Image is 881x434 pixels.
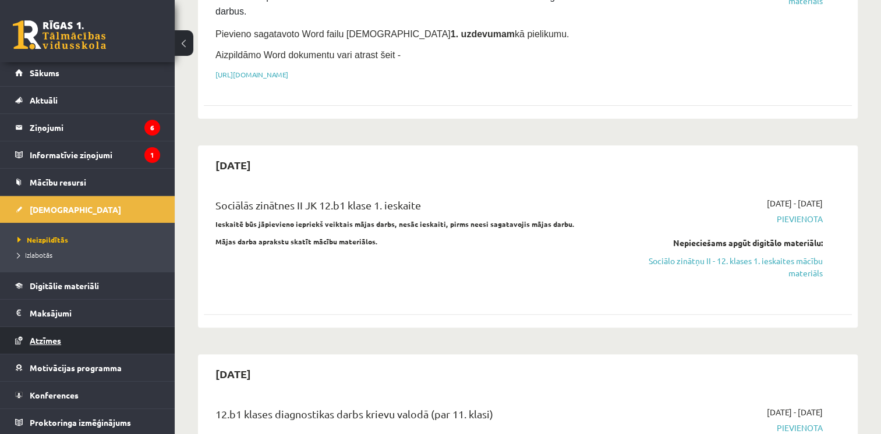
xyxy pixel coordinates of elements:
span: Pievieno sagatavoto Word failu [DEMOGRAPHIC_DATA] kā pielikumu. [215,29,569,39]
h2: [DATE] [204,360,263,387]
strong: Mājas darba aprakstu skatīt mācību materiālos. [215,237,378,246]
legend: Ziņojumi [30,114,160,141]
a: Rīgas 1. Tālmācības vidusskola [13,20,106,49]
a: [URL][DOMAIN_NAME] [215,70,288,79]
span: Aizpildāmo Word dokumentu vari atrast šeit - [215,50,401,60]
a: Sociālo zinātņu II - 12. klases 1. ieskaites mācību materiāls [632,255,823,279]
strong: Ieskaitē būs jāpievieno iepriekš veiktais mājas darbs, nesāc ieskaiti, pirms neesi sagatavojis mā... [215,219,575,229]
a: Maksājumi [15,300,160,326]
a: Digitālie materiāli [15,272,160,299]
legend: Maksājumi [30,300,160,326]
span: Mācību resursi [30,177,86,187]
a: Informatīvie ziņojumi1 [15,141,160,168]
span: Izlabotās [17,250,52,259]
a: [DEMOGRAPHIC_DATA] [15,196,160,223]
span: Motivācijas programma [30,362,122,373]
span: Konferences [30,390,79,400]
span: Aktuāli [30,95,58,105]
i: 1 [144,147,160,163]
span: [DEMOGRAPHIC_DATA] [30,204,121,215]
span: Sākums [30,67,59,78]
i: 6 [144,120,160,136]
span: Digitālie materiāli [30,280,99,291]
span: Atzīmes [30,335,61,346]
span: [DATE] - [DATE] [767,406,823,418]
span: Neizpildītās [17,235,68,244]
span: Pievienota [632,422,823,434]
h2: [DATE] [204,151,263,179]
span: Proktoringa izmēģinājums [30,417,131,428]
a: Mācību resursi [15,169,160,195]
a: Neizpildītās [17,234,163,245]
div: Nepieciešams apgūt digitālo materiālu: [632,237,823,249]
span: [DATE] - [DATE] [767,197,823,209]
a: Ziņojumi6 [15,114,160,141]
legend: Informatīvie ziņojumi [30,141,160,168]
span: Pievienota [632,213,823,225]
a: Sākums [15,59,160,86]
div: Sociālās zinātnes II JK 12.b1 klase 1. ieskaite [215,197,614,219]
div: 12.b1 klases diagnostikas darbs krievu valodā (par 11. klasi) [215,406,614,428]
a: Atzīmes [15,327,160,354]
a: Izlabotās [17,250,163,260]
a: Motivācijas programma [15,354,160,381]
strong: 1. uzdevumam [451,29,515,39]
a: Aktuāli [15,87,160,113]
a: Konferences [15,382,160,408]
